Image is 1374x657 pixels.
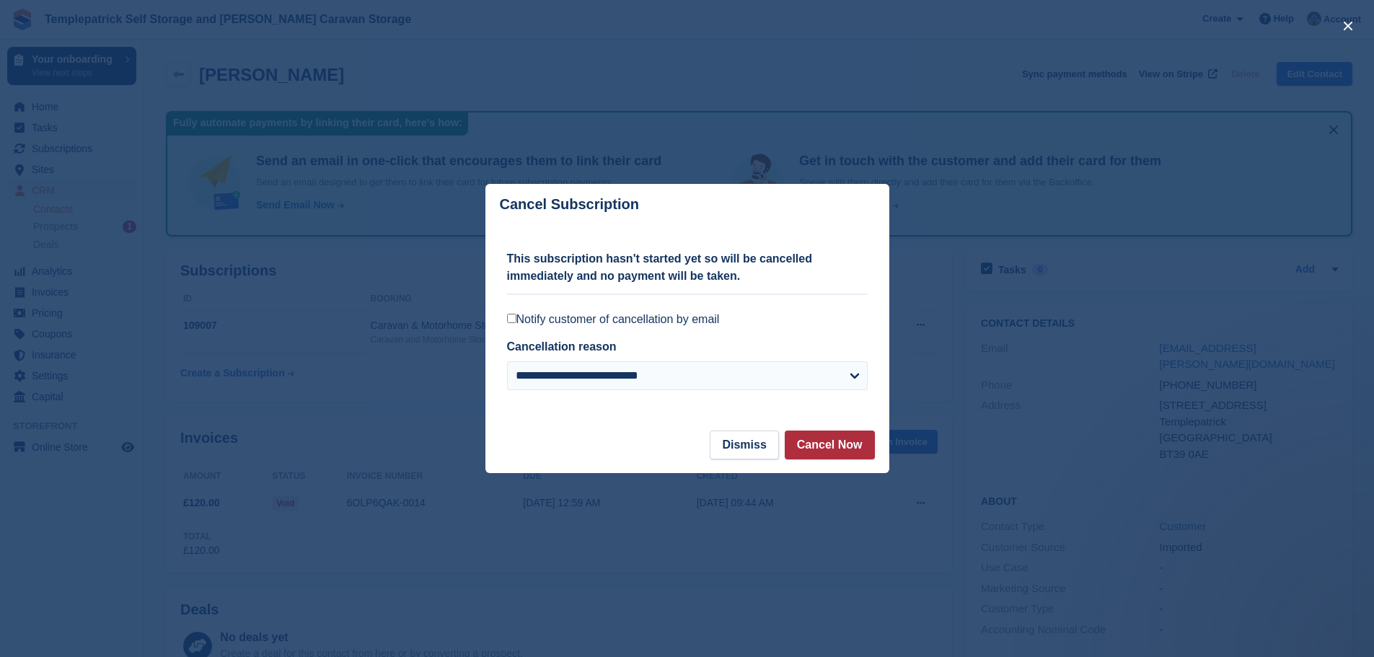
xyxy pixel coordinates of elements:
button: Dismiss [710,431,778,459]
p: This subscription hasn't started yet so will be cancelled immediately and no payment will be taken. [507,250,868,285]
label: Cancellation reason [507,340,617,353]
p: Cancel Subscription [500,196,639,213]
input: Notify customer of cancellation by email [507,314,516,323]
button: Cancel Now [785,431,875,459]
label: Notify customer of cancellation by email [507,312,868,327]
button: close [1336,14,1360,38]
